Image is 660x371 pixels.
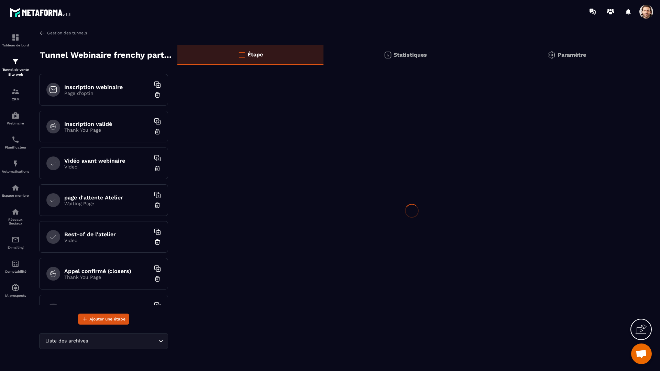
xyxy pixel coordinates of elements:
[44,337,89,345] span: Liste des archives
[10,6,71,19] img: logo
[11,57,20,66] img: formation
[64,231,150,238] h6: Best-of de l'atelier
[2,218,29,225] p: Réseaux Sociaux
[64,90,150,96] p: Page d'optin
[64,268,150,274] h6: Appel confirmé (closers)
[78,314,129,325] button: Ajouter une étape
[64,305,150,311] h6: Appel confirmé (Setters No Pixel/tracking)
[11,87,20,96] img: formation
[39,333,168,349] div: Search for option
[64,121,150,127] h6: Inscription validé
[154,128,161,135] img: trash
[89,316,125,323] span: Ajouter une étape
[2,121,29,125] p: Webinaire
[2,82,29,106] a: formationformationCRM
[11,111,20,120] img: automations
[2,194,29,197] p: Espace membre
[11,236,20,244] img: email
[2,245,29,249] p: E-mailing
[64,127,150,133] p: Thank You Page
[2,170,29,173] p: Automatisations
[2,28,29,52] a: formationformationTableau de bord
[2,254,29,279] a: accountantaccountantComptabilité
[154,165,161,172] img: trash
[64,274,150,280] p: Thank You Page
[11,260,20,268] img: accountant
[2,97,29,101] p: CRM
[2,294,29,297] p: IA prospects
[64,201,150,206] p: Waiting Page
[2,230,29,254] a: emailemailE-mailing
[11,284,20,292] img: automations
[154,239,161,245] img: trash
[247,51,263,58] p: Étape
[2,43,29,47] p: Tableau de bord
[11,33,20,42] img: formation
[39,30,87,36] a: Gestion des tunnels
[11,184,20,192] img: automations
[64,238,150,243] p: Video
[2,178,29,203] a: automationsautomationsEspace membre
[64,164,150,170] p: Video
[39,30,45,36] img: arrow
[64,157,150,164] h6: Vidéo avant webinaire
[2,106,29,130] a: automationsautomationsWebinaire
[154,202,161,209] img: trash
[238,51,246,59] img: bars-o.4a397970.svg
[154,275,161,282] img: trash
[2,145,29,149] p: Planificateur
[2,270,29,273] p: Comptabilité
[11,135,20,144] img: scheduler
[154,91,161,98] img: trash
[11,160,20,168] img: automations
[558,52,586,58] p: Paramètre
[548,51,556,59] img: setting-gr.5f69749f.svg
[40,48,172,62] p: Tunnel Webinaire frenchy partners
[2,67,29,77] p: Tunnel de vente Site web
[64,84,150,90] h6: Inscription webinaire
[89,337,157,345] input: Search for option
[384,51,392,59] img: stats.20deebd0.svg
[2,52,29,82] a: formationformationTunnel de vente Site web
[394,52,427,58] p: Statistiques
[2,203,29,230] a: social-networksocial-networkRéseaux Sociaux
[64,194,150,201] h6: page d'attente Atelier
[631,343,652,364] div: Open chat
[2,130,29,154] a: schedulerschedulerPlanificateur
[2,154,29,178] a: automationsautomationsAutomatisations
[11,208,20,216] img: social-network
